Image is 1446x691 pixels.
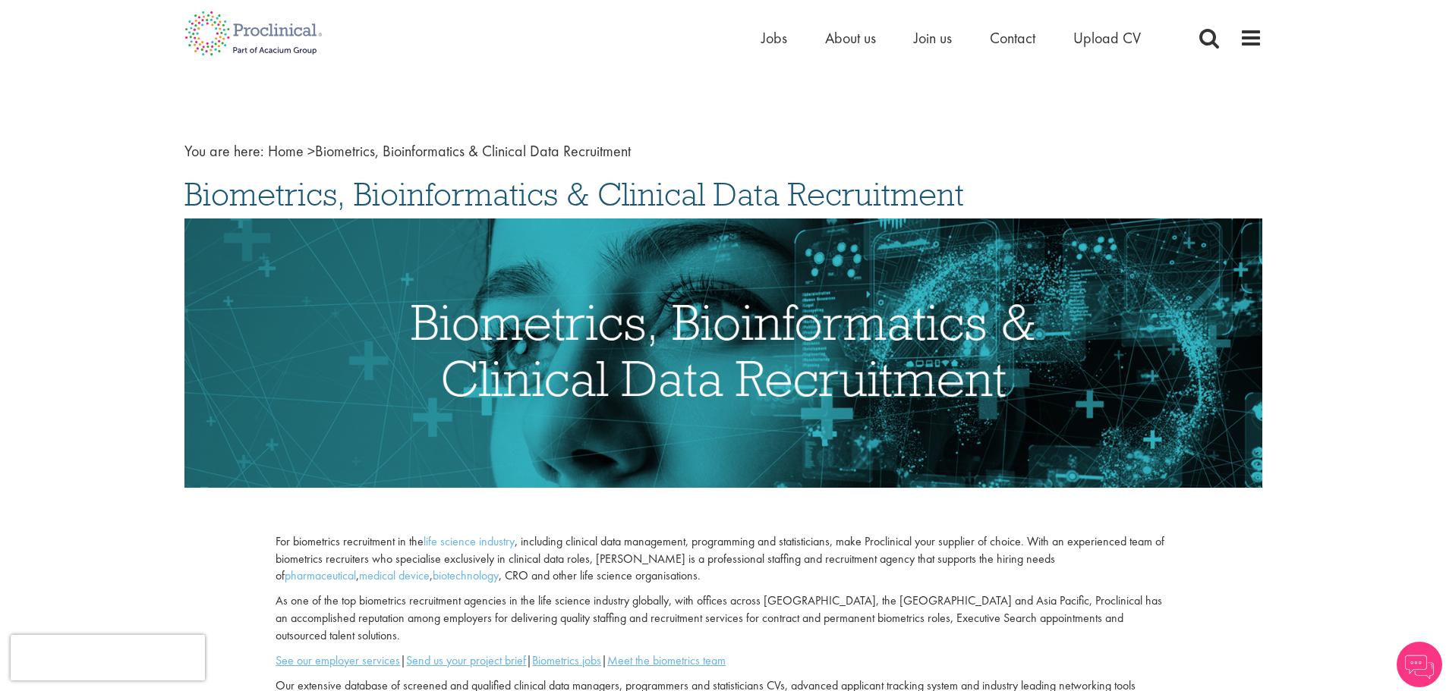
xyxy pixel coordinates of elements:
a: Biometrics jobs [532,652,601,668]
p: As one of the top biometrics recruitment agencies in the life science industry globally, with off... [276,592,1170,645]
a: Jobs [761,28,787,48]
a: pharmaceutical [285,567,356,583]
p: | | | [276,652,1170,670]
a: biotechnology [433,567,499,583]
p: For biometrics recruitment in the , including clinical data management, programming and statistic... [276,533,1170,586]
a: About us [825,28,876,48]
a: Join us [914,28,952,48]
a: breadcrumb link to Home [268,141,304,161]
a: medical device [359,567,430,583]
span: > [307,141,315,161]
a: See our employer services [276,652,400,668]
span: Biometrics, Bioinformatics & Clinical Data Recruitment [268,141,631,161]
span: You are here: [184,141,264,161]
img: Biometrics, Bioinformatics, Clinical Data Recruitment [184,218,1262,488]
span: Biometrics, Bioinformatics & Clinical Data Recruitment [184,174,964,215]
iframe: reCAPTCHA [11,635,205,680]
a: Contact [990,28,1035,48]
a: Meet the biometrics team [607,652,726,668]
a: life science industry [424,533,515,549]
a: Send us your project brief [406,652,526,668]
img: Chatbot [1397,642,1442,687]
a: Upload CV [1073,28,1141,48]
